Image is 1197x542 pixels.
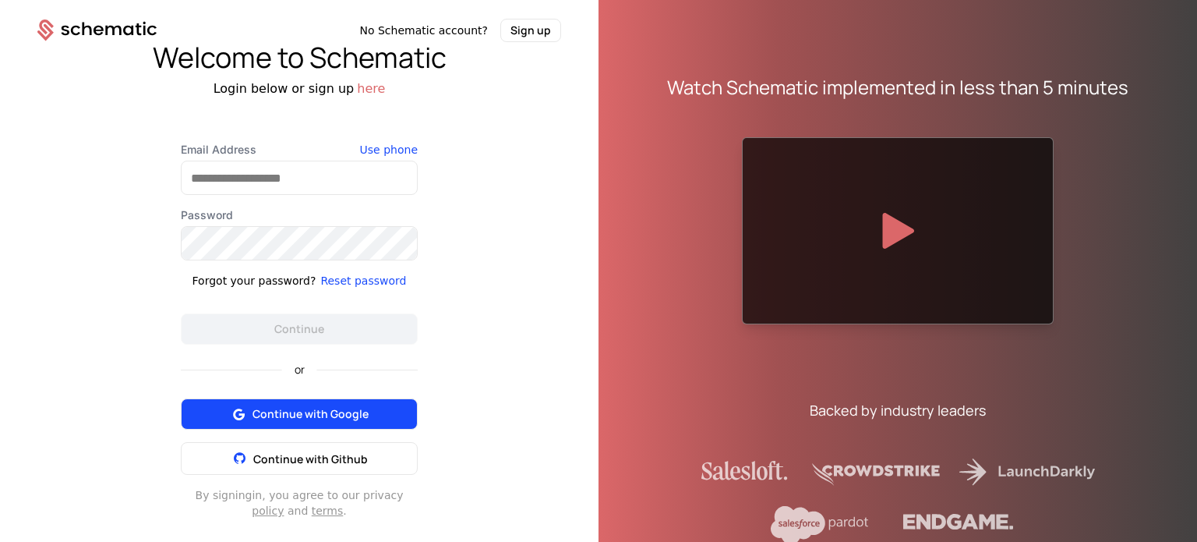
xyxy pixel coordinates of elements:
[181,399,418,430] button: Continue with Google
[312,505,344,517] a: terms
[253,452,368,466] span: Continue with Github
[320,273,406,289] button: Reset password
[282,364,317,375] span: or
[500,19,561,42] button: Sign up
[810,399,986,421] div: Backed by industry leaders
[360,142,418,158] button: Use phone
[252,406,369,422] span: Continue with Google
[357,80,385,98] button: here
[181,487,418,519] div: By signing in , you agree to our privacy and .
[181,442,418,475] button: Continue with Github
[667,75,1128,100] div: Watch Schematic implemented in less than 5 minutes
[181,142,418,158] label: Email Address
[181,207,418,223] label: Password
[181,314,418,345] button: Continue
[359,23,488,38] span: No Schematic account?
[252,505,284,517] a: policy
[192,273,316,289] div: Forgot your password?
